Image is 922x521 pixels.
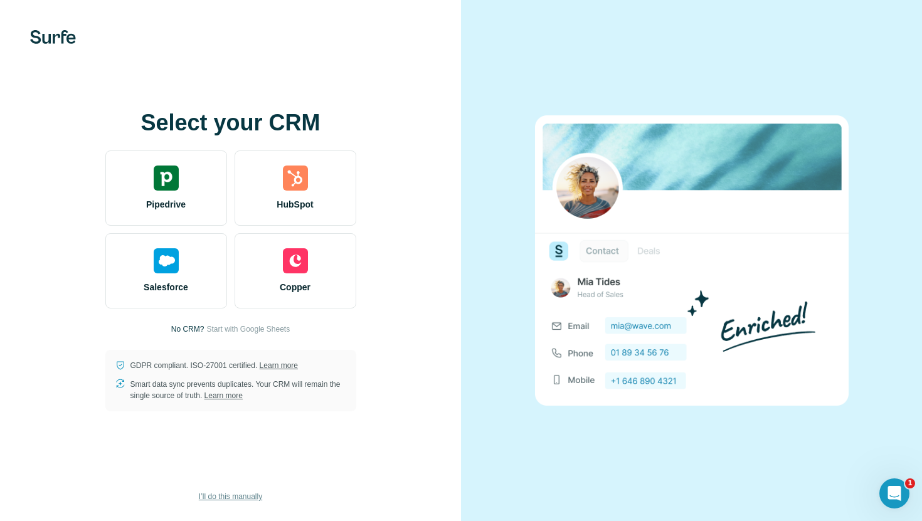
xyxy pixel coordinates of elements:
h1: Select your CRM [105,110,356,135]
span: I’ll do this manually [199,491,262,502]
span: Pipedrive [146,198,186,211]
img: hubspot's logo [283,166,308,191]
span: Salesforce [144,281,188,293]
span: HubSpot [277,198,313,211]
a: Learn more [204,391,243,400]
button: Start with Google Sheets [206,324,290,335]
p: No CRM? [171,324,204,335]
span: 1 [905,478,915,488]
span: Copper [280,281,310,293]
p: GDPR compliant. ISO-27001 certified. [130,360,298,371]
p: Smart data sync prevents duplicates. Your CRM will remain the single source of truth. [130,379,346,401]
img: copper's logo [283,248,308,273]
a: Learn more [260,361,298,370]
img: pipedrive's logo [154,166,179,191]
img: salesforce's logo [154,248,179,273]
img: Surfe's logo [30,30,76,44]
iframe: Intercom live chat [879,478,909,508]
img: none image [535,115,849,406]
button: I’ll do this manually [190,487,271,506]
